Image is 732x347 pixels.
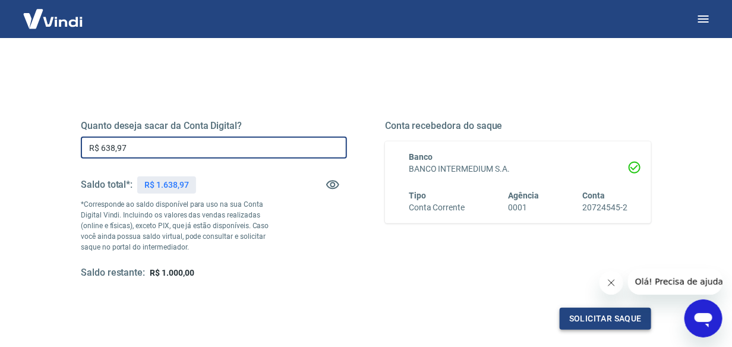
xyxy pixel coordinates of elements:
[81,120,347,132] h5: Quanto deseja sacar da Conta Digital?
[144,179,188,191] p: R$ 1.638,97
[582,191,605,200] span: Conta
[81,179,132,191] h5: Saldo total*:
[81,199,280,253] p: *Corresponde ao saldo disponível para uso na sua Conta Digital Vindi. Incluindo os valores das ve...
[628,269,722,295] iframe: Mensagem da empresa
[684,299,722,337] iframe: Botão para abrir a janela de mensagens
[409,152,433,162] span: Banco
[509,201,539,214] h6: 0001
[409,201,465,214] h6: Conta Corrente
[150,268,194,277] span: R$ 1.000,00
[385,120,651,132] h5: Conta recebedora do saque
[582,201,627,214] h6: 20724545-2
[409,191,426,200] span: Tipo
[7,8,100,18] span: Olá! Precisa de ajuda?
[560,308,651,330] button: Solicitar saque
[409,163,627,175] h6: BANCO INTERMEDIUM S.A.
[81,267,145,279] h5: Saldo restante:
[14,1,91,37] img: Vindi
[600,271,623,295] iframe: Fechar mensagem
[509,191,539,200] span: Agência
